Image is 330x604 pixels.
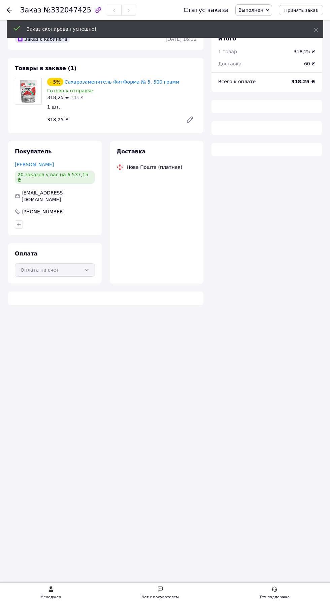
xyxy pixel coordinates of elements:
img: Сахарозаменитель ФитФорма № 5, 500 грамм [15,78,41,104]
span: №332047425 [43,6,91,14]
div: 318,25 ₴ [44,115,180,124]
div: 318,25 ₴ [294,48,315,55]
div: 20 заказов у вас на 6 537,15 ₴ [15,171,95,184]
a: Редактировать [183,113,197,126]
b: 318.25 ₴ [291,79,315,84]
span: 335 ₴ [71,95,83,100]
div: 60 ₴ [300,56,319,71]
div: Нова Пошта (платная) [125,164,184,171]
span: 318,25 ₴ [47,95,69,100]
a: Сахарозаменитель ФитФорма № 5, 500 грамм [65,79,179,85]
span: [EMAIL_ADDRESS][DOMAIN_NAME] [22,190,65,202]
div: Вернуться назад [7,7,12,13]
span: 1 товар [218,49,237,54]
div: Менеджер [40,594,61,601]
div: [PHONE_NUMBER] [21,208,65,215]
div: 1 шт. [44,102,199,112]
span: Оплата [15,250,37,257]
span: Заказ [20,6,41,14]
span: Доставка [117,148,146,155]
div: Заказ скопирован успешно! [27,26,297,32]
a: [PERSON_NAME] [15,162,54,167]
div: Статус заказа [184,7,229,13]
span: Всего к оплате [218,79,256,84]
button: Принять заказ [279,5,323,15]
span: Товары в заказе (1) [15,65,76,71]
span: Готово к отправке [47,88,93,93]
span: Принять заказ [284,8,318,13]
span: Выполнен [238,7,263,13]
div: Тех поддержка [260,594,290,601]
span: Покупатель [15,148,52,155]
div: Чат с покупателем [142,594,179,601]
span: Доставка [218,61,241,66]
div: - 5% [47,78,63,86]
